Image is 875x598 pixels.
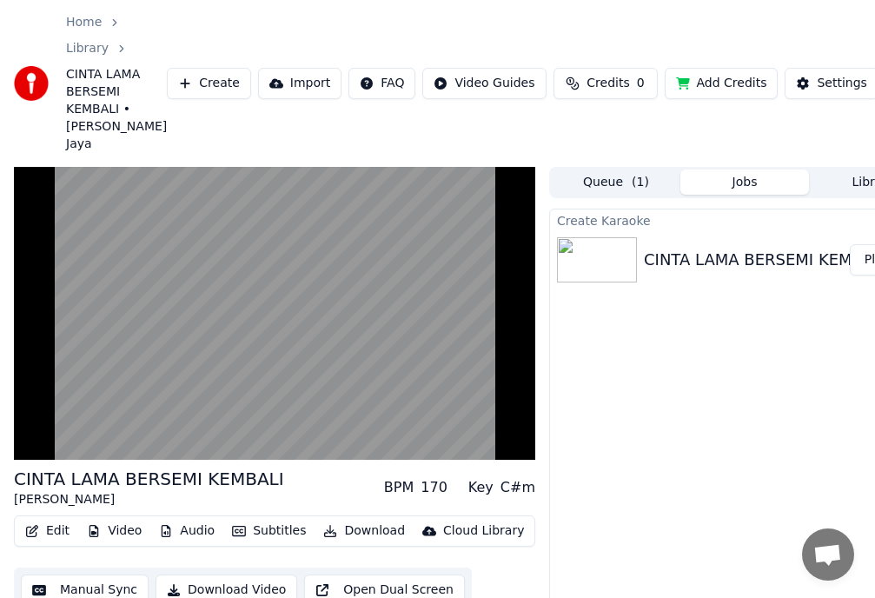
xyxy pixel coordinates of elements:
div: Key [468,477,494,498]
button: Import [258,68,341,99]
button: Video [80,519,149,543]
div: Open chat [802,528,854,581]
span: Credits [587,75,629,92]
div: CINTA LAMA BERSEMI KEMBALI [14,467,284,491]
span: CINTA LAMA BERSEMI KEMBALI • [PERSON_NAME] Jaya [66,66,167,153]
div: Settings [817,75,866,92]
button: Credits0 [554,68,658,99]
div: 170 [421,477,447,498]
span: 0 [637,75,645,92]
button: Jobs [680,169,809,195]
img: youka [14,66,49,101]
div: BPM [384,477,414,498]
div: Cloud Library [443,522,524,540]
nav: breadcrumb [66,14,167,153]
button: Download [316,519,412,543]
div: [PERSON_NAME] [14,491,284,508]
button: FAQ [348,68,415,99]
button: Add Credits [665,68,779,99]
a: Home [66,14,102,31]
button: Subtitles [225,519,313,543]
a: Library [66,40,109,57]
div: C#m [500,477,535,498]
button: Create [167,68,251,99]
button: Edit [18,519,76,543]
button: Video Guides [422,68,546,99]
span: ( 1 ) [632,174,649,191]
button: Audio [152,519,222,543]
button: Queue [552,169,680,195]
